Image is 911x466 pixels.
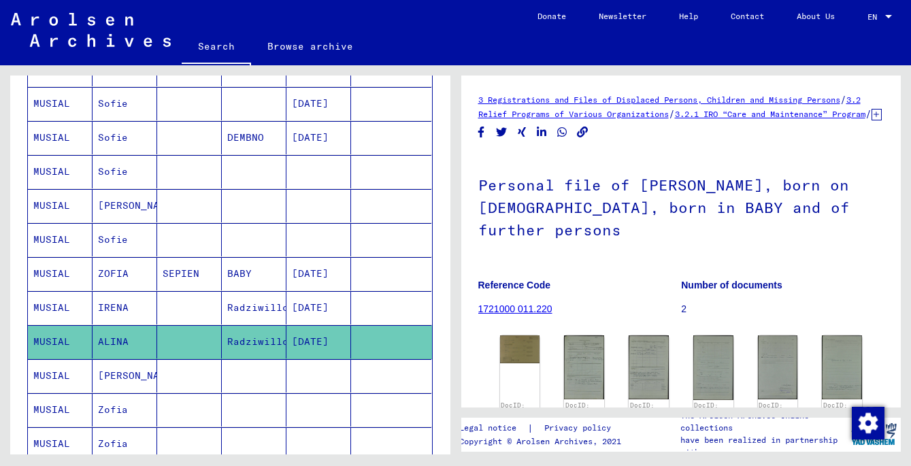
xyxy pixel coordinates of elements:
[93,325,157,359] mat-cell: ALINA
[681,280,782,290] b: Number of documents
[478,280,551,290] b: Reference Code
[28,291,93,324] mat-cell: MUSIAL
[251,30,369,63] a: Browse archive
[555,124,569,141] button: Share on WhatsApp
[851,406,884,439] div: Change consent
[681,302,884,316] p: 2
[501,401,533,418] a: DocID: 81340046
[693,335,733,400] img: 003.jpg
[182,30,251,65] a: Search
[28,427,93,461] mat-cell: MUSIAL
[93,257,157,290] mat-cell: ZOFIA
[28,87,93,120] mat-cell: MUSIAL
[680,410,846,434] p: The Arolsen Archives online collections
[93,121,157,154] mat-cell: Sofie
[630,401,663,418] a: DocID: 81340047
[629,335,669,399] img: 002.jpg
[93,87,157,120] mat-cell: Sofie
[758,335,798,399] img: 004.jpg
[286,325,351,359] mat-cell: [DATE]
[576,124,590,141] button: Copy link
[865,107,872,120] span: /
[28,189,93,222] mat-cell: MUSIAL
[564,335,604,399] img: 001.jpg
[852,407,884,439] img: Change consent
[565,401,598,418] a: DocID: 81340047
[533,421,627,435] a: Privacy policy
[478,303,552,314] a: 1721000 011.220
[28,393,93,427] mat-cell: MUSIAL
[93,393,157,427] mat-cell: Zofia
[535,124,549,141] button: Share on LinkedIn
[478,154,884,259] h1: Personal file of [PERSON_NAME], born on [DEMOGRAPHIC_DATA], born in BABY and of further persons
[222,257,286,290] mat-cell: BABY
[515,124,529,141] button: Share on Xing
[286,87,351,120] mat-cell: [DATE]
[93,189,157,222] mat-cell: [PERSON_NAME]
[478,95,840,105] a: 3 Registrations and Files of Displaced Persons, Children and Missing Persons
[286,291,351,324] mat-cell: [DATE]
[286,121,351,154] mat-cell: [DATE]
[680,434,846,459] p: have been realized in partnership with
[28,121,93,154] mat-cell: MUSIAL
[459,421,627,435] div: |
[11,13,171,47] img: Arolsen_neg.svg
[459,421,527,435] a: Legal notice
[474,124,488,141] button: Share on Facebook
[823,401,856,418] a: DocID: 81340047
[93,291,157,324] mat-cell: IRENA
[822,335,862,399] img: 005.jpg
[848,417,899,451] img: yv_logo.png
[694,401,727,418] a: DocID: 81340047
[93,359,157,393] mat-cell: [PERSON_NAME]
[222,325,286,359] mat-cell: Radziwillow
[28,257,93,290] mat-cell: MUSIAL
[459,435,627,448] p: Copyright © Arolsen Archives, 2021
[286,257,351,290] mat-cell: [DATE]
[28,223,93,256] mat-cell: MUSIAL
[222,291,286,324] mat-cell: Radziwillow
[675,109,865,119] a: 3.2.1 IRO “Care and Maintenance” Program
[495,124,509,141] button: Share on Twitter
[157,257,222,290] mat-cell: SEPIEN
[93,223,157,256] mat-cell: Sofie
[669,107,675,120] span: /
[759,401,791,418] a: DocID: 81340047
[28,325,93,359] mat-cell: MUSIAL
[222,121,286,154] mat-cell: DEMBNO
[840,93,846,105] span: /
[28,155,93,188] mat-cell: MUSIAL
[93,427,157,461] mat-cell: Zofia
[93,155,157,188] mat-cell: Sofie
[867,12,882,22] span: EN
[28,359,93,393] mat-cell: MUSIAL
[500,335,540,363] img: 001.jpg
